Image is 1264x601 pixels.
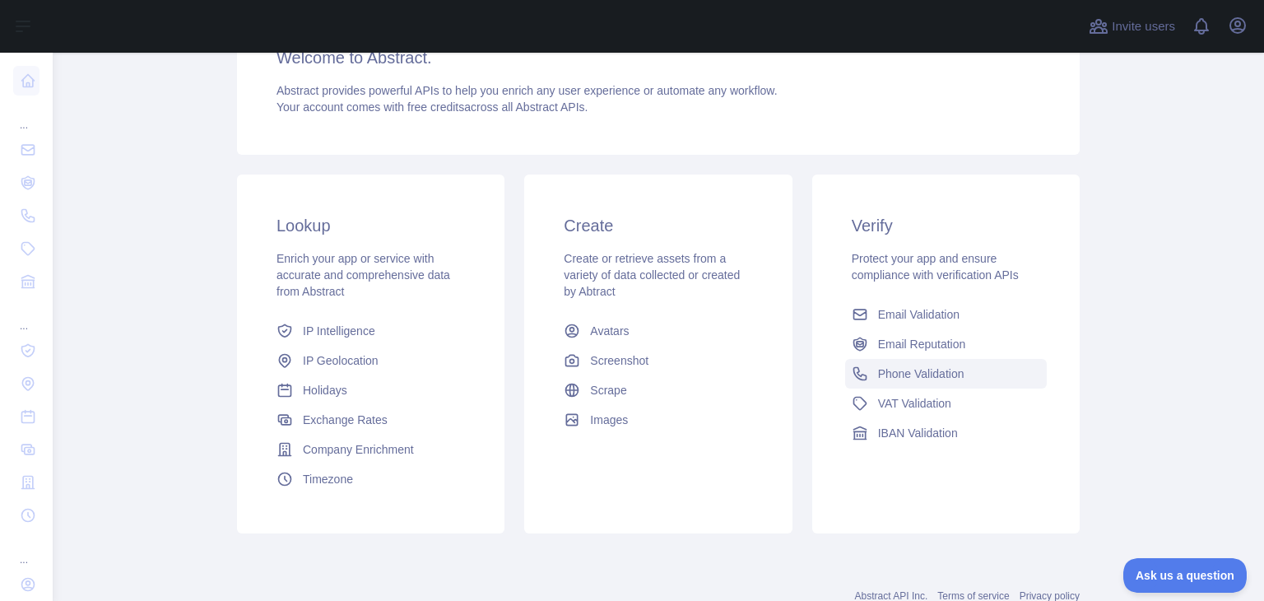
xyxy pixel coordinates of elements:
iframe: Toggle Customer Support [1123,558,1248,593]
h3: Welcome to Abstract. [276,46,1040,69]
span: Holidays [303,382,347,398]
span: Exchange Rates [303,412,388,428]
span: Images [590,412,628,428]
a: Avatars [557,316,759,346]
span: Company Enrichment [303,441,414,458]
a: Phone Validation [845,359,1047,389]
span: IP Intelligence [303,323,375,339]
span: Enrich your app or service with accurate and comprehensive data from Abstract [276,252,450,298]
a: Screenshot [557,346,759,375]
div: ... [13,300,39,333]
span: IBAN Validation [878,425,958,441]
span: Phone Validation [878,366,964,382]
span: Avatars [590,323,629,339]
a: Company Enrichment [270,435,472,464]
a: Email Validation [845,300,1047,329]
button: Invite users [1085,13,1178,40]
span: Create or retrieve assets from a variety of data collected or created by Abtract [564,252,740,298]
span: IP Geolocation [303,352,379,369]
span: Abstract provides powerful APIs to help you enrich any user experience or automate any workflow. [276,84,778,97]
a: Exchange Rates [270,405,472,435]
div: ... [13,99,39,132]
span: Scrape [590,382,626,398]
a: VAT Validation [845,389,1047,418]
a: IBAN Validation [845,418,1047,448]
span: Email Reputation [878,336,966,352]
span: Screenshot [590,352,648,369]
a: IP Geolocation [270,346,472,375]
a: Holidays [270,375,472,405]
a: Images [557,405,759,435]
span: VAT Validation [878,395,951,412]
a: Scrape [557,375,759,405]
h3: Verify [852,214,1040,237]
a: IP Intelligence [270,316,472,346]
span: Protect your app and ensure compliance with verification APIs [852,252,1019,282]
h3: Create [564,214,752,237]
div: ... [13,533,39,566]
a: Timezone [270,464,472,494]
span: Timezone [303,471,353,487]
span: Your account comes with across all Abstract APIs. [276,100,588,114]
span: Email Validation [878,306,960,323]
a: Email Reputation [845,329,1047,359]
span: Invite users [1112,17,1175,36]
h3: Lookup [276,214,465,237]
span: free credits [407,100,464,114]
